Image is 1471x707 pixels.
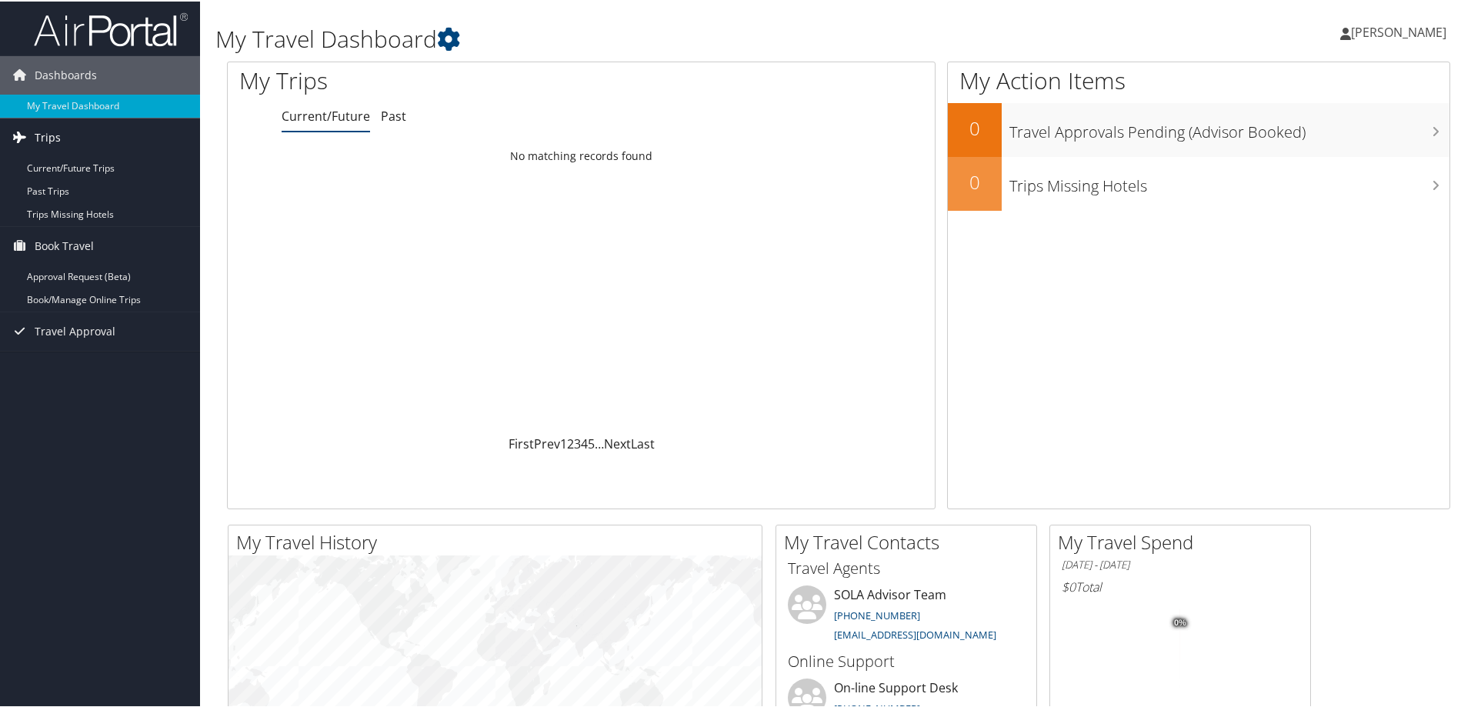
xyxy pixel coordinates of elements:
[1351,22,1446,39] span: [PERSON_NAME]
[1062,577,1076,594] span: $0
[581,434,588,451] a: 4
[560,434,567,451] a: 1
[567,434,574,451] a: 2
[215,22,1046,54] h1: My Travel Dashboard
[948,63,1449,95] h1: My Action Items
[509,434,534,451] a: First
[1062,556,1299,571] h6: [DATE] - [DATE]
[595,434,604,451] span: …
[1174,617,1186,626] tspan: 0%
[780,584,1032,647] li: SOLA Advisor Team
[228,141,935,168] td: No matching records found
[788,556,1025,578] h3: Travel Agents
[34,10,188,46] img: airportal-logo.png
[1062,577,1299,594] h6: Total
[948,102,1449,155] a: 0Travel Approvals Pending (Advisor Booked)
[948,114,1002,140] h2: 0
[1009,112,1449,142] h3: Travel Approvals Pending (Advisor Booked)
[35,311,115,349] span: Travel Approval
[604,434,631,451] a: Next
[834,607,920,621] a: [PHONE_NUMBER]
[588,434,595,451] a: 5
[381,106,406,123] a: Past
[1340,8,1462,54] a: [PERSON_NAME]
[834,626,996,640] a: [EMAIL_ADDRESS][DOMAIN_NAME]
[574,434,581,451] a: 3
[948,155,1449,209] a: 0Trips Missing Hotels
[1009,166,1449,195] h3: Trips Missing Hotels
[948,168,1002,194] h2: 0
[631,434,655,451] a: Last
[35,225,94,264] span: Book Travel
[239,63,629,95] h1: My Trips
[35,117,61,155] span: Trips
[1058,528,1310,554] h2: My Travel Spend
[35,55,97,93] span: Dashboards
[784,528,1036,554] h2: My Travel Contacts
[788,649,1025,671] h3: Online Support
[282,106,370,123] a: Current/Future
[236,528,762,554] h2: My Travel History
[534,434,560,451] a: Prev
